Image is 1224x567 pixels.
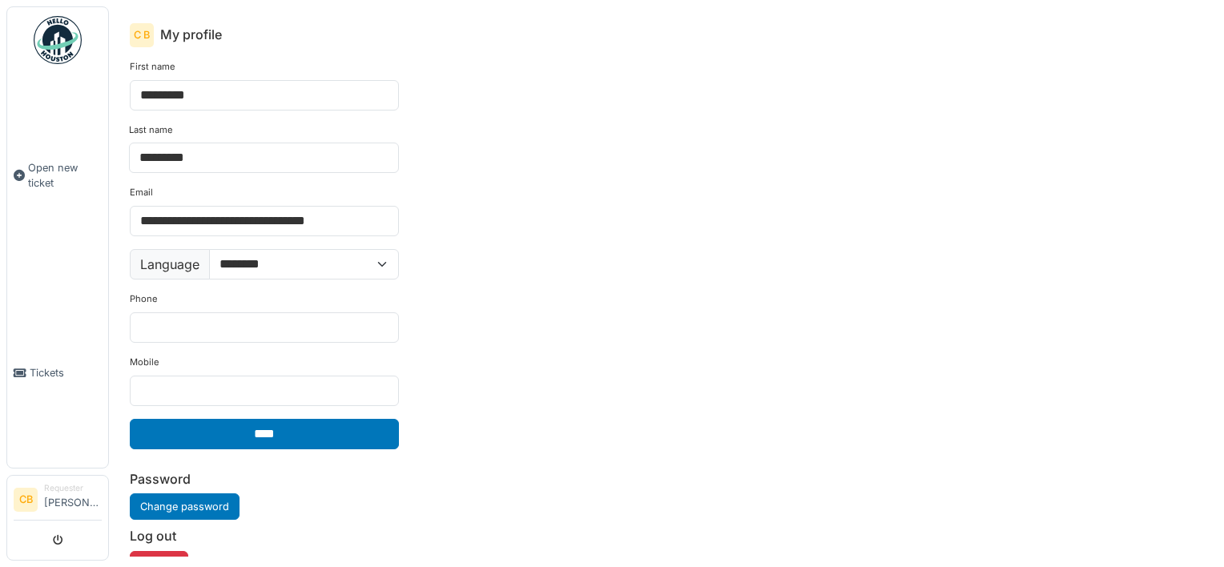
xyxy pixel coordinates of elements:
div: C B [130,23,154,47]
span: Tickets [30,365,102,380]
label: Last name [129,123,173,137]
h6: My profile [160,27,222,42]
label: First name [130,60,175,74]
a: Tickets [7,278,108,468]
li: CB [14,488,38,512]
label: Phone [130,292,158,306]
label: Email [130,186,153,199]
h6: Log out [130,529,399,544]
img: Badge_color-CXgf-gQk.svg [34,16,82,64]
a: Change password [130,493,240,520]
a: Open new ticket [7,73,108,278]
li: [PERSON_NAME] [44,482,102,517]
h6: Password [130,472,399,487]
span: Open new ticket [28,160,102,191]
a: CB Requester[PERSON_NAME] [14,482,102,521]
label: Mobile [130,356,159,369]
div: Requester [44,482,102,494]
label: Language [130,249,210,279]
